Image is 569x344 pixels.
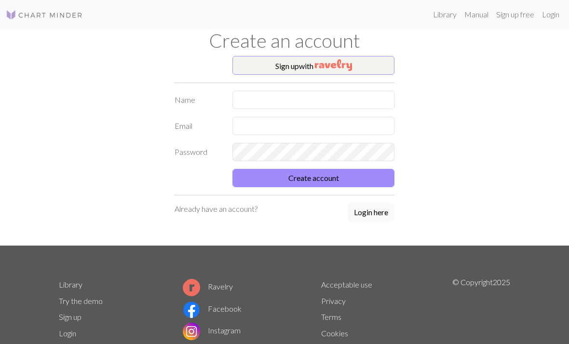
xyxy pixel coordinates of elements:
a: Acceptable use [321,280,372,289]
button: Login here [348,203,394,221]
a: Instagram [183,326,241,335]
a: Library [429,5,461,24]
a: Login here [348,203,394,222]
img: Ravelry [315,59,352,71]
button: Sign upwith [232,56,394,75]
a: Ravelry [183,282,233,291]
p: Already have an account? [175,203,257,215]
a: Facebook [183,304,242,313]
a: Login [538,5,563,24]
a: Library [59,280,82,289]
img: Logo [6,9,83,21]
a: Terms [321,312,341,321]
label: Name [169,91,227,109]
a: Cookies [321,329,348,338]
img: Instagram logo [183,323,200,340]
a: Login [59,329,76,338]
h1: Create an account [53,29,516,52]
a: Sign up [59,312,81,321]
img: Facebook logo [183,301,200,318]
label: Email [169,117,227,135]
button: Create account [232,169,394,187]
label: Password [169,143,227,161]
a: Privacy [321,296,346,305]
a: Manual [461,5,492,24]
img: Ravelry logo [183,279,200,296]
a: Try the demo [59,296,103,305]
a: Sign up free [492,5,538,24]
